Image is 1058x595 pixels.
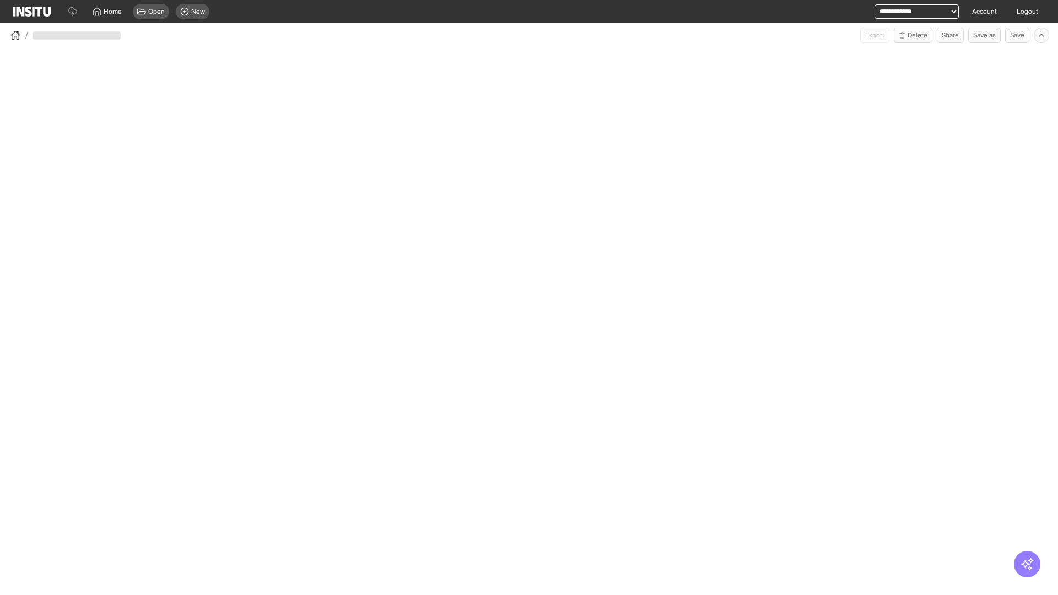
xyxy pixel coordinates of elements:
[148,7,165,16] span: Open
[9,29,28,42] button: /
[25,30,28,41] span: /
[191,7,205,16] span: New
[860,28,889,43] span: Can currently only export from Insights reports.
[937,28,964,43] button: Share
[894,28,932,43] button: Delete
[13,7,51,17] img: Logo
[860,28,889,43] button: Export
[1005,28,1029,43] button: Save
[104,7,122,16] span: Home
[968,28,1001,43] button: Save as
